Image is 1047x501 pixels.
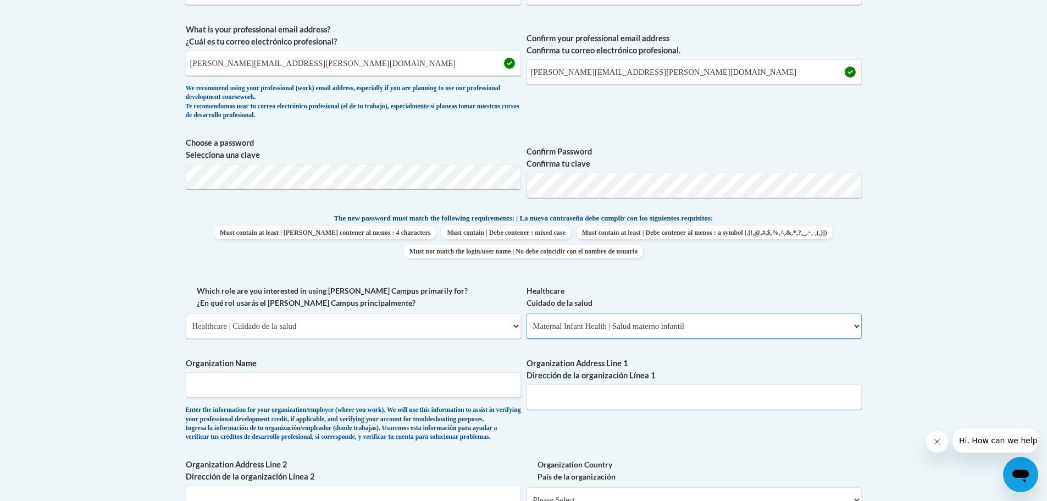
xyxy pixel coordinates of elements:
[186,285,521,309] label: Which role are you interested in using [PERSON_NAME] Campus primarily for? ¿En qué rol usarás el ...
[7,8,89,16] span: Hi. How can we help?
[334,213,713,223] span: The new password must match the following requirements: | La nueva contraseña debe cumplir con lo...
[527,285,862,309] label: Healthcare Cuidado de la salud
[527,357,862,382] label: Organization Address Line 1 Dirección de la organización Línea 1
[186,406,521,442] div: Enter the information for your organization/employer (where you work). We will use this informati...
[186,357,521,370] label: Organization Name
[527,32,862,57] label: Confirm your professional email address Confirma tu correo electrónico profesional.
[404,245,643,258] span: Must not match the login/user name | No debe coincidir con el nombre de usuario
[952,428,1038,453] iframe: Message from company
[527,384,862,410] input: Metadata input
[186,459,521,483] label: Organization Address Line 2 Dirección de la organización Línea 2
[186,84,521,120] div: We recommend using your professional (work) email address, especially if you are planning to use ...
[186,372,521,398] input: Metadata input
[1003,457,1038,492] iframe: Button to launch messaging window
[214,226,436,239] span: Must contain at least | [PERSON_NAME] contener al menos : 4 characters
[441,226,570,239] span: Must contain | Debe contener : mixed case
[186,137,521,161] label: Choose a password Selecciona una clave
[527,459,862,483] label: Organization Country País de la organización
[186,51,521,76] input: Metadata input
[527,59,862,85] input: Required
[186,24,521,48] label: What is your professional email address? ¿Cuál es tu correo electrónico profesional?
[527,146,862,170] label: Confirm Password Confirma tu clave
[577,226,833,239] span: Must contain at least | Debe contener al menos : a symbol (.[!,@,#,$,%,^,&,*,?,_,~,-,(,)])
[926,431,948,453] iframe: Close message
